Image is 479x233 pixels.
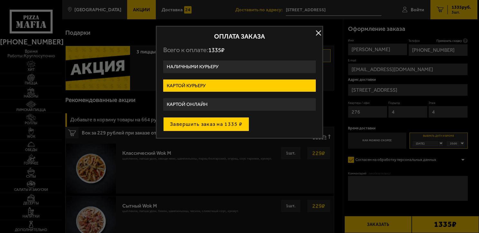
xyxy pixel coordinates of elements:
h2: Оплата заказа [163,33,316,40]
button: Завершить заказ на 1335 ₽ [163,117,249,131]
span: 1335 ₽ [208,46,224,54]
label: Картой курьеру [163,79,316,92]
p: Всего к оплате: [163,46,316,54]
label: Наличными курьеру [163,61,316,73]
label: Картой онлайн [163,98,316,111]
